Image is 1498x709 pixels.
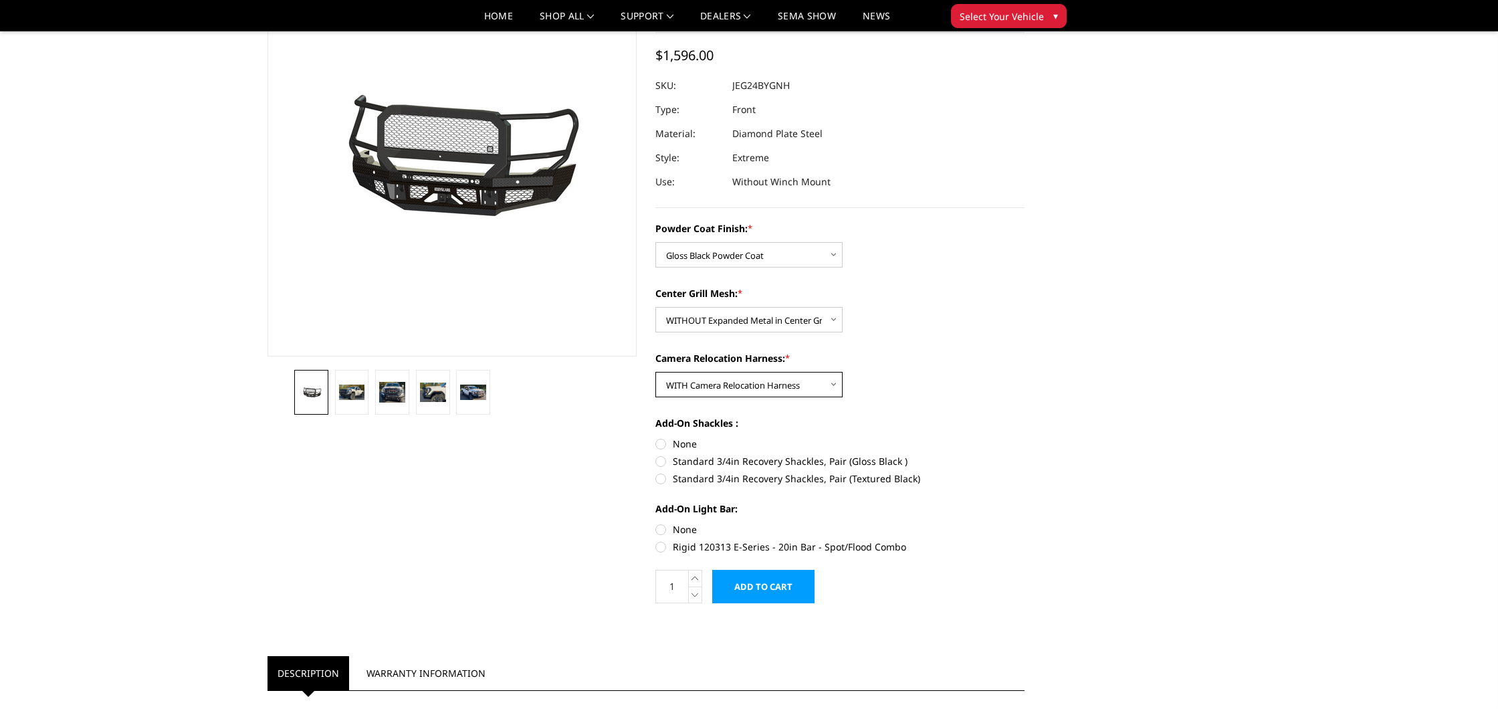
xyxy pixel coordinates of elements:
[655,286,1025,300] label: Center Grill Mesh:
[655,437,1025,451] label: None
[655,472,1025,486] label: Standard 3/4in Recovery Shackles, Pair (Textured Black)
[460,385,486,400] img: 2024-2025 GMC 2500-3500 - FT Series - Extreme Front Bumper
[655,351,1025,365] label: Camera Relocation Harness:
[655,221,1025,235] label: Powder Coat Finish:
[655,46,714,64] span: $1,596.00
[655,98,722,122] dt: Type:
[732,98,756,122] dd: Front
[655,416,1025,430] label: Add-On Shackles :
[655,454,1025,468] label: Standard 3/4in Recovery Shackles, Pair (Gloss Black )
[298,386,324,398] img: 2024-2025 GMC 2500-3500 - FT Series - Extreme Front Bumper
[655,522,1025,536] label: None
[655,540,1025,554] label: Rigid 120313 E-Series - 20in Bar - Spot/Flood Combo
[732,170,831,194] dd: Without Winch Mount
[339,385,365,399] img: 2024-2025 GMC 2500-3500 - FT Series - Extreme Front Bumper
[655,74,722,98] dt: SKU:
[267,656,349,690] a: Description
[732,74,790,98] dd: JEG24BYGNH
[700,11,751,31] a: Dealers
[1431,645,1498,709] iframe: Chat Widget
[1053,9,1058,23] span: ▾
[732,146,769,170] dd: Extreme
[655,170,722,194] dt: Use:
[540,11,594,31] a: shop all
[778,11,836,31] a: SEMA Show
[420,383,446,401] img: 2024-2025 GMC 2500-3500 - FT Series - Extreme Front Bumper
[621,11,673,31] a: Support
[655,502,1025,516] label: Add-On Light Bar:
[732,122,823,146] dd: Diamond Plate Steel
[712,570,815,603] input: Add to Cart
[863,11,890,31] a: News
[951,4,1067,28] button: Select Your Vehicle
[960,9,1044,23] span: Select Your Vehicle
[655,122,722,146] dt: Material:
[356,656,496,690] a: Warranty Information
[655,146,722,170] dt: Style:
[379,382,405,402] img: 2024-2025 GMC 2500-3500 - FT Series - Extreme Front Bumper
[484,11,513,31] a: Home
